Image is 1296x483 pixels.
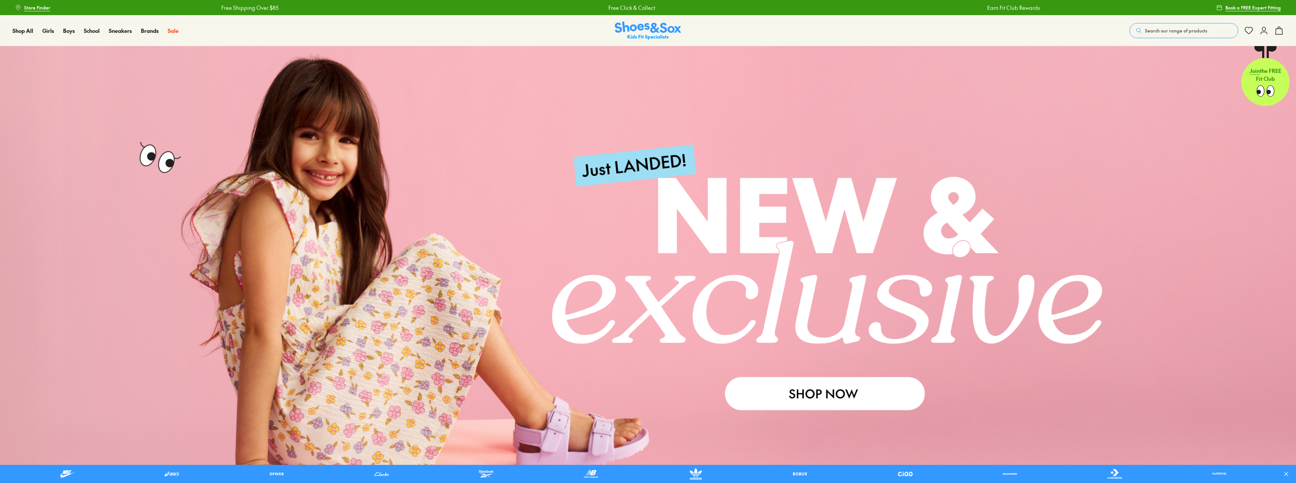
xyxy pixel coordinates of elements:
span: Boys [63,27,75,34]
span: Shop All [12,27,33,34]
a: School [84,27,100,35]
a: Brands [141,27,159,35]
span: Sneakers [109,27,132,34]
span: Sale [168,27,179,34]
a: Shoes & Sox [615,22,681,40]
span: Girls [42,27,54,34]
a: Sale [168,27,179,35]
a: Boys [63,27,75,35]
button: Search our range of products [1129,23,1238,38]
a: Store Finder [15,1,50,14]
a: Shop All [12,27,33,35]
p: the FREE Fit Club [1241,61,1290,89]
a: Sneakers [109,27,132,35]
span: School [84,27,100,34]
span: Book a FREE Expert Fitting [1225,4,1281,11]
span: Store Finder [24,4,50,11]
a: Earn Fit Club Rewards [984,4,1037,12]
img: SNS_Logo_Responsive.svg [615,22,681,40]
a: Free Shipping Over $85 [219,4,276,12]
a: Book a FREE Expert Fitting [1216,1,1281,14]
span: Search our range of products [1145,27,1207,34]
a: Girls [42,27,54,35]
span: Brands [141,27,159,34]
a: Jointhe FREE Fit Club [1241,46,1290,106]
span: Join [1250,67,1260,74]
a: Free Click & Collect [605,4,652,12]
